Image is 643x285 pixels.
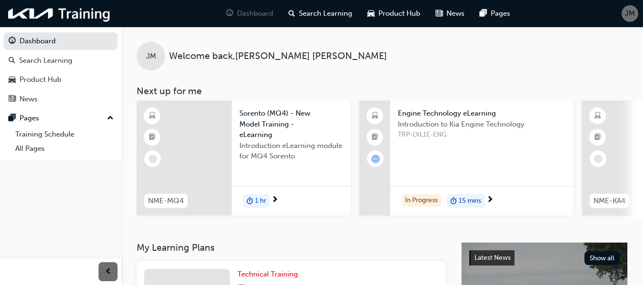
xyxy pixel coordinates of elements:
a: news-iconNews [428,4,472,23]
span: booktick-icon [372,131,378,144]
div: Product Hub [20,74,61,85]
span: duration-icon [247,195,253,207]
a: search-iconSearch Learning [281,4,360,23]
h3: Next up for me [121,86,643,97]
span: News [446,8,465,19]
button: Show all [584,251,620,265]
a: All Pages [11,141,118,156]
span: prev-icon [105,266,112,278]
div: News [20,94,38,105]
a: car-iconProduct Hub [360,4,428,23]
span: learningRecordVerb_ATTEMPT-icon [371,155,380,163]
span: car-icon [367,8,375,20]
span: Search Learning [299,8,352,19]
span: guage-icon [226,8,233,20]
span: Dashboard [237,8,273,19]
span: booktick-icon [594,131,601,144]
span: search-icon [288,8,295,20]
span: duration-icon [450,195,457,207]
span: booktick-icon [149,131,156,144]
a: Latest NewsShow all [469,250,620,265]
span: Welcome back , [PERSON_NAME] [PERSON_NAME] [169,51,387,62]
span: pages-icon [480,8,487,20]
span: laptop-icon [372,110,378,122]
span: Engine Technology eLearning [398,108,566,119]
a: Training Schedule [11,127,118,142]
span: Sorento (MQ4) - New Model Training - eLearning [239,108,343,140]
div: Search Learning [19,55,72,66]
a: News [4,90,118,108]
span: TRP-LVL1E-ENG [398,129,566,140]
button: Pages [4,109,118,127]
span: learningResourceType_ELEARNING-icon [594,110,601,122]
span: Latest News [475,254,511,262]
span: JM [625,8,635,19]
span: learningRecordVerb_NONE-icon [594,155,603,163]
span: next-icon [486,196,494,205]
a: pages-iconPages [472,4,518,23]
div: Pages [20,113,39,124]
span: up-icon [107,112,114,125]
a: Technical Training [237,269,302,280]
a: guage-iconDashboard [218,4,281,23]
div: In Progress [402,194,441,207]
span: Introduction to Kia Engine Technology [398,119,566,130]
span: search-icon [9,57,15,65]
a: Engine Technology eLearningIntroduction to Kia Engine TechnologyTRP-LVL1E-ENGIn Progressduration-... [359,100,574,216]
span: learningRecordVerb_NONE-icon [148,155,157,163]
button: JM [622,5,638,22]
span: Introduction eLearning module for MQ4 Sorento [239,140,343,162]
span: 15 mins [459,196,481,206]
span: news-icon [9,95,16,104]
span: NME-MQ4 [148,196,184,206]
a: Search Learning [4,52,118,69]
button: DashboardSearch LearningProduct HubNews [4,30,118,109]
span: Pages [491,8,510,19]
span: learningResourceType_ELEARNING-icon [149,110,156,122]
span: pages-icon [9,114,16,123]
span: news-icon [435,8,443,20]
img: kia-training [5,4,114,23]
span: NME-KA4 [594,196,625,206]
span: Product Hub [378,8,420,19]
span: car-icon [9,76,16,84]
span: JM [146,51,156,62]
span: next-icon [271,196,278,205]
span: guage-icon [9,37,16,46]
h3: My Learning Plans [137,242,446,253]
a: NME-MQ4Sorento (MQ4) - New Model Training - eLearningIntroduction eLearning module for MQ4 Sorent... [137,100,351,216]
a: Dashboard [4,32,118,50]
span: 1 hr [255,196,266,206]
span: Technical Training [237,270,298,278]
a: Product Hub [4,71,118,88]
